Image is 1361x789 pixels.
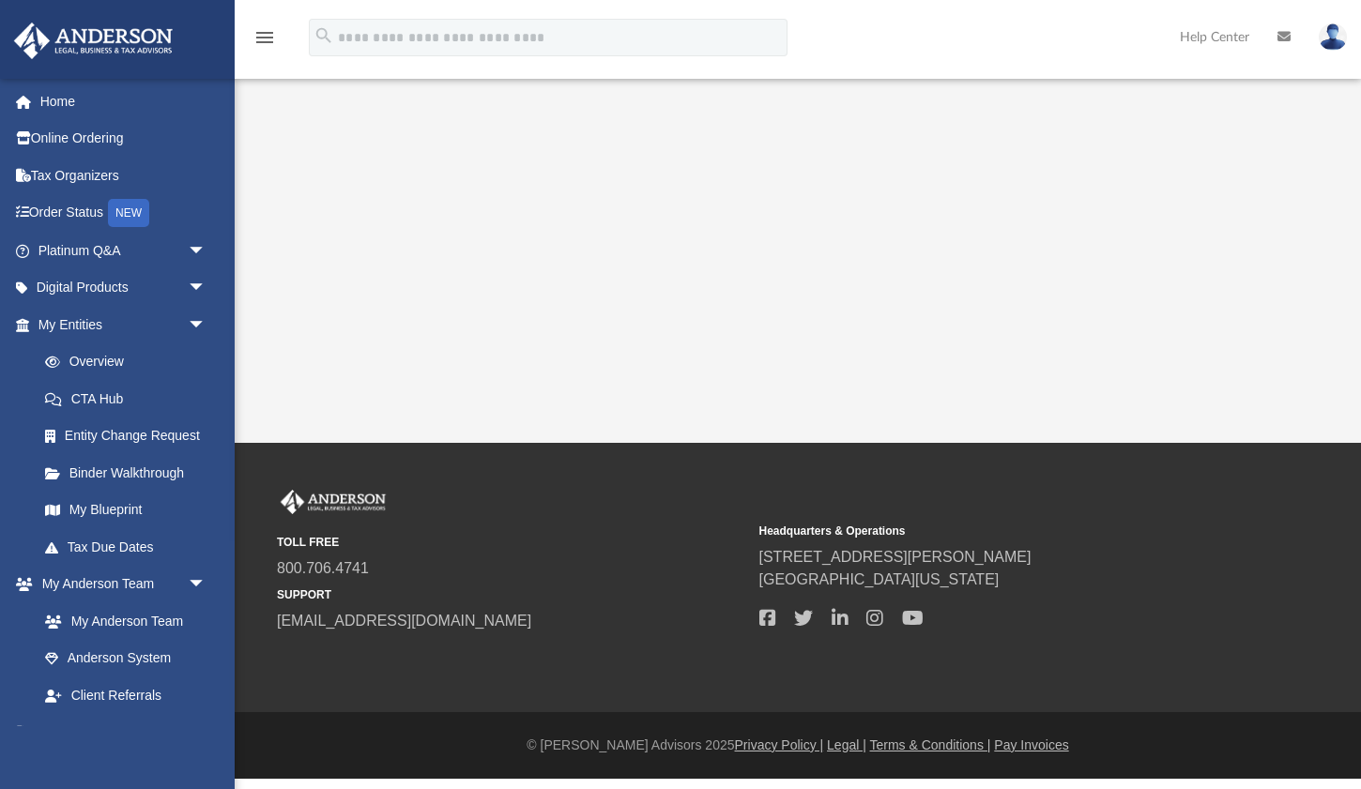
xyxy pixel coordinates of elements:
[870,737,991,752] a: Terms & Conditions |
[759,549,1032,565] a: [STREET_ADDRESS][PERSON_NAME]
[26,676,225,714] a: Client Referrals
[13,120,235,158] a: Online Ordering
[759,571,1000,587] a: [GEOGRAPHIC_DATA][US_STATE]
[26,492,225,529] a: My Blueprint
[1319,23,1347,51] img: User Pic
[277,586,746,603] small: SUPPORT
[188,232,225,270] span: arrow_drop_down
[13,269,235,307] a: Digital Productsarrow_drop_down
[13,157,235,194] a: Tax Organizers
[13,232,235,269] a: Platinum Q&Aarrow_drop_down
[313,25,334,46] i: search
[994,737,1068,752] a: Pay Invoices
[277,613,531,629] a: [EMAIL_ADDRESS][DOMAIN_NAME]
[26,640,225,677] a: Anderson System
[253,36,276,49] a: menu
[188,566,225,604] span: arrow_drop_down
[8,23,178,59] img: Anderson Advisors Platinum Portal
[277,490,390,514] img: Anderson Advisors Platinum Portal
[827,737,866,752] a: Legal |
[13,194,235,233] a: Order StatusNEW
[26,380,235,417] a: CTA Hub
[26,417,235,455] a: Entity Change Request
[759,523,1229,539] small: Headquarters & Operations
[13,714,225,751] a: My Documentsarrow_drop_down
[188,714,225,752] span: arrow_drop_down
[253,26,276,49] i: menu
[26,454,235,492] a: Binder Walkthrough
[235,736,1361,755] div: © [PERSON_NAME] Advisors 2025
[188,269,225,308] span: arrow_drop_down
[13,566,225,603] a: My Anderson Teamarrow_drop_down
[26,602,216,640] a: My Anderson Team
[108,199,149,227] div: NEW
[188,306,225,344] span: arrow_drop_down
[26,528,235,566] a: Tax Due Dates
[26,343,235,381] a: Overview
[13,83,235,120] a: Home
[277,534,746,551] small: TOLL FREE
[735,737,824,752] a: Privacy Policy |
[13,306,235,343] a: My Entitiesarrow_drop_down
[277,560,369,576] a: 800.706.4741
